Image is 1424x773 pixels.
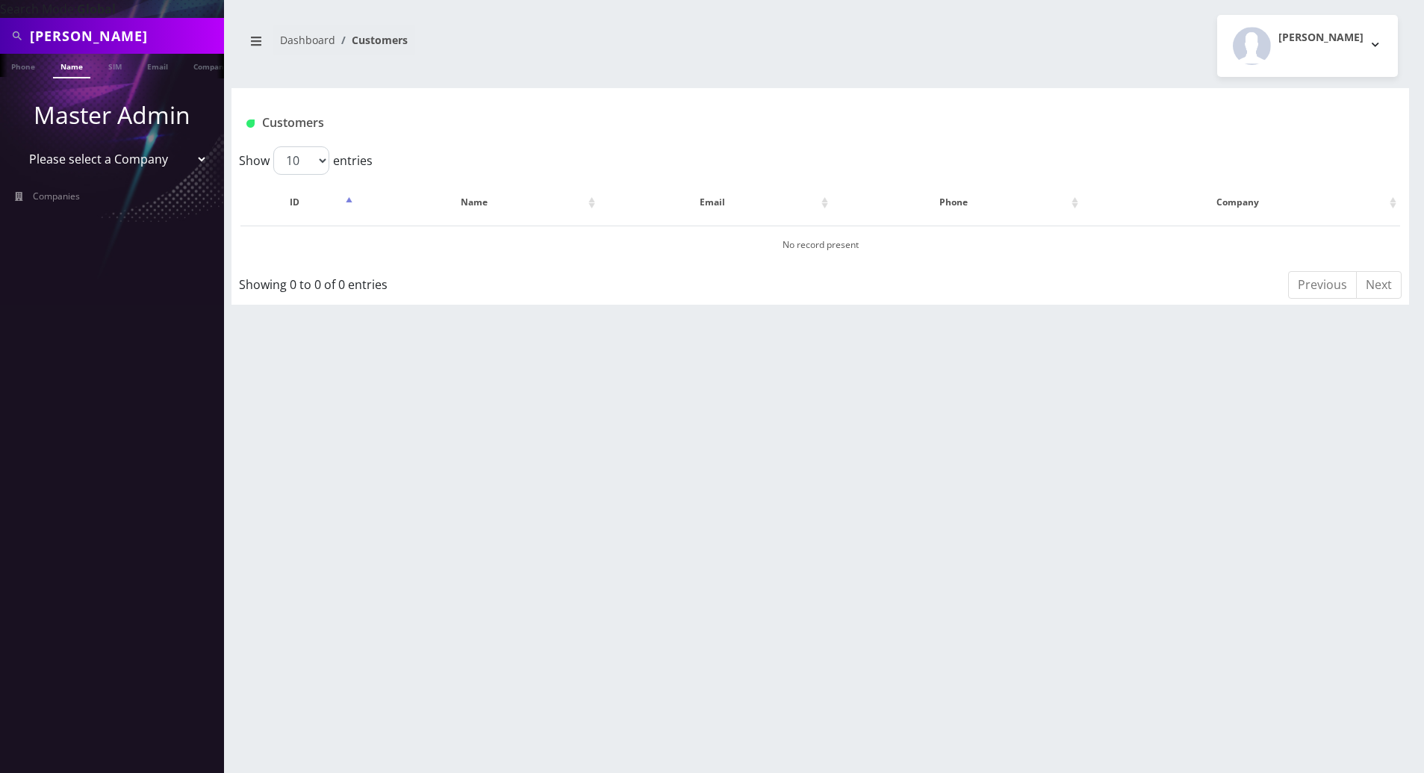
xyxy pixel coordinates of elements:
[273,146,329,175] select: Showentries
[1288,271,1357,299] a: Previous
[240,226,1400,264] td: No record present
[1278,31,1364,44] h2: [PERSON_NAME]
[1083,181,1400,224] th: Company: activate to sort column ascending
[246,116,1199,130] h1: Customers
[239,270,712,294] div: Showing 0 to 0 of 0 entries
[240,181,356,224] th: ID: activate to sort column descending
[239,146,373,175] label: Show entries
[600,181,832,224] th: Email: activate to sort column ascending
[243,25,809,67] nav: breadcrumb
[1356,271,1402,299] a: Next
[30,22,220,50] input: Search All Companies
[186,54,236,77] a: Company
[140,54,175,77] a: Email
[335,32,408,48] li: Customers
[33,190,80,202] span: Companies
[77,1,116,17] strong: Global
[53,54,90,78] a: Name
[833,181,1082,224] th: Phone: activate to sort column ascending
[1217,15,1398,77] button: [PERSON_NAME]
[358,181,599,224] th: Name: activate to sort column ascending
[4,54,43,77] a: Phone
[101,54,129,77] a: SIM
[280,33,335,47] a: Dashboard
